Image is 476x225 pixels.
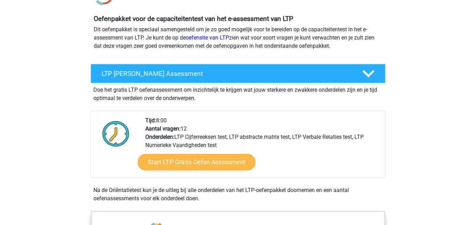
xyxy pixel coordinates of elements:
[102,70,351,78] h4: LTP [PERSON_NAME] Assessment
[145,125,180,132] b: Aantal vragen:
[88,64,388,83] a: LTP [PERSON_NAME] Assessment
[94,25,382,50] p: Dit oefenpakket is speciaal samengesteld om je zo goed mogelijk voor te bereiden op de capaciteit...
[91,186,385,203] div: Na de Oriëntatietest kun je de uitleg bij alle onderdelen van het LTP-oefenpakket doornemen en ee...
[94,15,293,23] b: Oefenpakket voor de capaciteitentest van het e-assessment van LTP
[91,83,385,102] div: Doe het gratis LTP oefenassessment om inzichtelijk te krijgen wat jouw sterkere en zwakkere onder...
[145,117,156,124] b: Tijd:
[145,134,174,140] b: Onderdelen:
[99,116,133,151] img: Klok
[138,154,256,170] a: Start LTP Gratis Oefen Assessment
[140,116,385,178] div: 8:00 12 LTP Cijferreeksen test, LTP abstracte matrix test, LTP Verbale Relaties test, LTP Numerie...
[186,34,229,41] a: oefensite van LTP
